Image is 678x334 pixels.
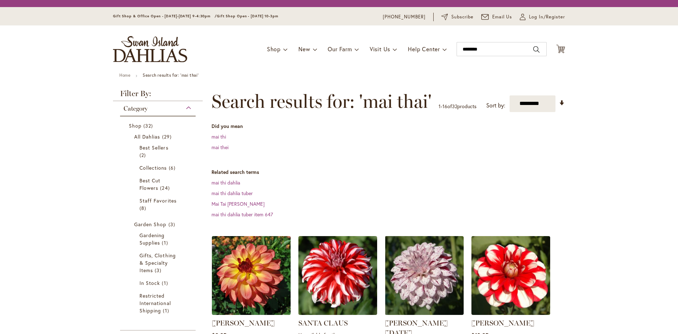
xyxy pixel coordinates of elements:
[212,91,432,112] span: Search results for: 'mai thai'
[370,45,390,53] span: Visit Us
[442,103,447,110] span: 16
[139,280,160,286] span: In Stock
[143,122,155,129] span: 32
[212,310,291,316] a: MAI TAI
[139,144,178,159] a: Best Sellers
[139,292,171,314] span: Restricted International Shipping
[139,252,178,274] a: Gifts, Clothing &amp; Specialty Items
[129,122,142,129] span: Shop
[169,164,177,171] span: 6
[113,14,217,18] span: Gift Shop & Office Open - [DATE]-[DATE] 9-4:30pm /
[139,177,178,192] a: Best Cut Flowers
[139,144,168,151] span: Best Sellers
[119,72,130,78] a: Home
[139,197,178,212] a: Staff Favorites
[162,133,173,140] span: 29
[113,36,187,62] a: store logo
[168,221,177,228] span: 3
[298,310,377,316] a: SANTA CLAUS
[134,221,183,228] a: Garden Shop
[155,266,163,274] span: 3
[212,133,226,140] a: mai thi
[212,144,228,151] a: mai thei
[139,292,178,314] a: Restricted International Shipping
[139,252,176,274] span: Gifts, Clothing & Specialty Items
[520,13,565,20] a: Log In/Register
[212,169,565,176] dt: Related search terms
[471,319,534,327] a: [PERSON_NAME]
[383,13,426,20] a: [PHONE_NUMBER]
[452,103,457,110] span: 32
[298,45,310,53] span: New
[441,13,474,20] a: Subscribe
[139,197,177,204] span: Staff Favorites
[439,101,476,112] p: - of products
[471,310,550,316] a: YORO KOBI
[328,45,352,53] span: Our Farm
[134,221,167,228] span: Garden Shop
[139,164,178,171] a: Collections
[451,13,474,20] span: Subscribe
[486,99,505,112] label: Sort by:
[139,279,178,287] a: In Stock
[212,200,264,207] a: Mai Tai [PERSON_NAME]
[124,105,148,112] span: Category
[212,179,240,186] a: mai thi dahlia
[471,236,550,315] img: YORO KOBI
[129,122,189,129] a: Shop
[217,14,278,18] span: Gift Shop Open - [DATE] 10-3pm
[113,90,203,101] strong: Filter By:
[160,184,171,192] span: 24
[529,13,565,20] span: Log In/Register
[143,72,198,78] strong: Search results for: 'mai thai'
[163,307,171,314] span: 1
[212,190,253,197] a: mai thi dahlia tuber
[134,133,160,140] span: All Dahlias
[212,319,275,327] a: [PERSON_NAME]
[385,236,464,315] img: HULIN'S CARNIVAL
[134,133,183,140] a: All Dahlias
[139,151,148,159] span: 2
[139,232,165,246] span: Gardening Supplies
[385,310,464,316] a: HULIN'S CARNIVAL
[139,232,178,246] a: Gardening Supplies
[212,211,273,218] a: mai thi dahlia tuber item 647
[212,236,291,315] img: MAI TAI
[408,45,440,53] span: Help Center
[298,236,377,315] img: SANTA CLAUS
[162,239,169,246] span: 1
[212,123,565,130] dt: Did you mean
[139,164,167,171] span: Collections
[492,13,512,20] span: Email Us
[139,204,148,212] span: 8
[439,103,441,110] span: 1
[481,13,512,20] a: Email Us
[139,177,160,191] span: Best Cut Flowers
[298,319,348,327] a: SANTA CLAUS
[267,45,281,53] span: Shop
[162,279,169,287] span: 1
